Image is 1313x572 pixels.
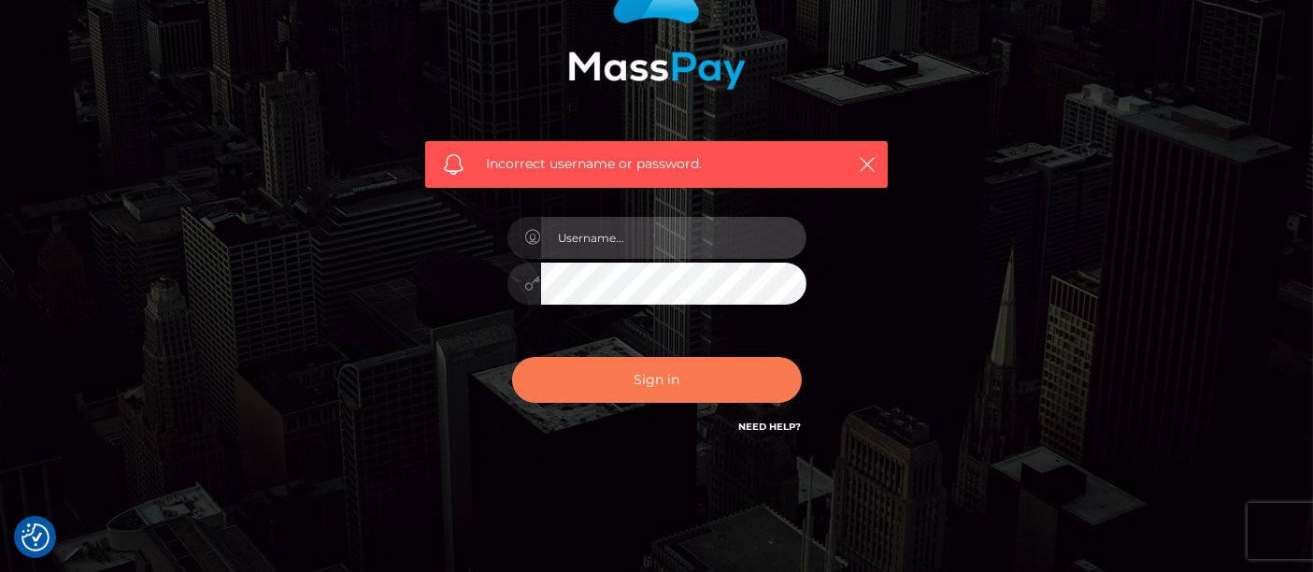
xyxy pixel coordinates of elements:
[21,523,50,551] button: Consent Preferences
[512,357,802,403] button: Sign in
[486,154,827,174] span: Incorrect username or password.
[21,523,50,551] img: Revisit consent button
[739,421,802,433] a: Need Help?
[541,217,806,259] input: Username...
